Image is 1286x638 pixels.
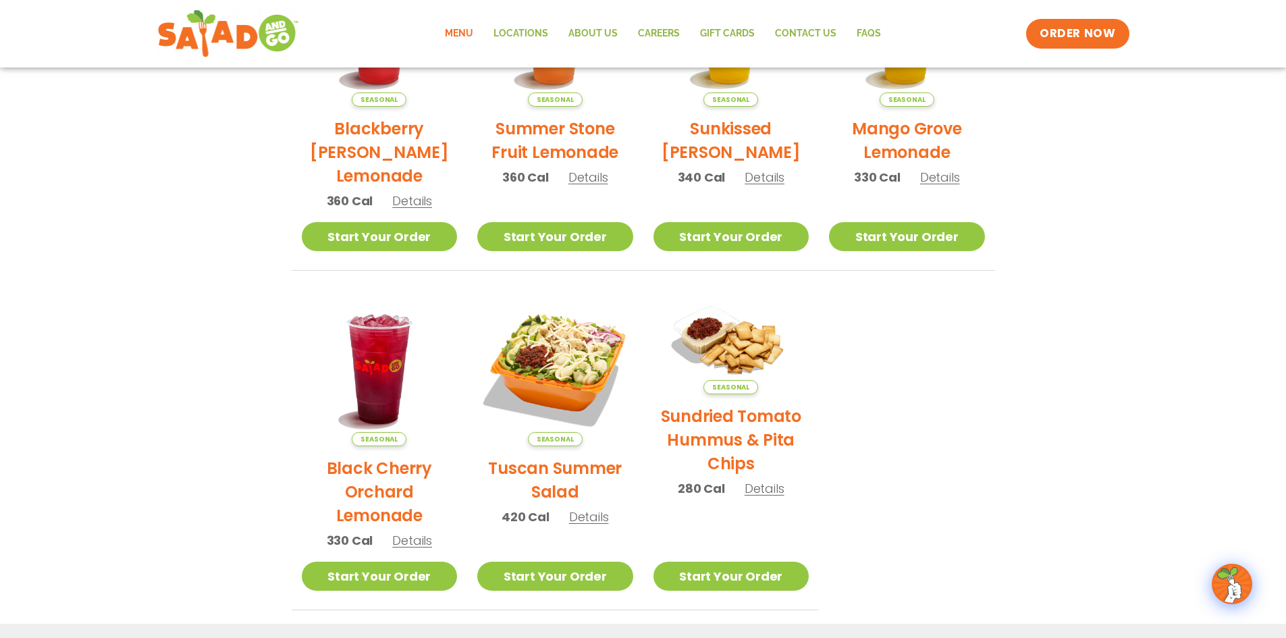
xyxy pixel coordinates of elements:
[920,169,960,186] span: Details
[745,169,784,186] span: Details
[327,192,373,210] span: 360 Cal
[558,18,628,49] a: About Us
[435,18,891,49] nav: Menu
[653,222,809,251] a: Start Your Order
[435,18,483,49] a: Menu
[678,479,725,498] span: 280 Cal
[477,222,633,251] a: Start Your Order
[477,456,633,504] h2: Tuscan Summer Salad
[703,380,758,394] span: Seasonal
[678,168,726,186] span: 340 Cal
[477,117,633,164] h2: Summer Stone Fruit Lemonade
[745,480,784,497] span: Details
[528,432,583,446] span: Seasonal
[327,531,373,550] span: 330 Cal
[1040,26,1115,42] span: ORDER NOW
[302,222,458,251] a: Start Your Order
[854,168,901,186] span: 330 Cal
[569,508,609,525] span: Details
[477,562,633,591] a: Start Your Order
[653,404,809,475] h2: Sundried Tomato Hummus & Pita Chips
[302,562,458,591] a: Start Your Order
[847,18,891,49] a: FAQs
[352,92,406,107] span: Seasonal
[653,562,809,591] a: Start Your Order
[302,456,458,527] h2: Black Cherry Orchard Lemonade
[477,291,633,447] img: Product photo for Tuscan Summer Salad
[1026,19,1129,49] a: ORDER NOW
[703,92,758,107] span: Seasonal
[302,117,458,188] h2: Blackberry [PERSON_NAME] Lemonade
[392,532,432,549] span: Details
[302,291,458,447] img: Product photo for Black Cherry Orchard Lemonade
[880,92,934,107] span: Seasonal
[765,18,847,49] a: Contact Us
[653,291,809,395] img: Product photo for Sundried Tomato Hummus & Pita Chips
[392,192,432,209] span: Details
[352,432,406,446] span: Seasonal
[483,18,558,49] a: Locations
[690,18,765,49] a: GIFT CARDS
[829,117,985,164] h2: Mango Grove Lemonade
[528,92,583,107] span: Seasonal
[653,117,809,164] h2: Sunkissed [PERSON_NAME]
[1213,565,1251,603] img: wpChatIcon
[157,7,300,61] img: new-SAG-logo-768×292
[502,168,549,186] span: 360 Cal
[628,18,690,49] a: Careers
[502,508,550,526] span: 420 Cal
[829,222,985,251] a: Start Your Order
[568,169,608,186] span: Details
